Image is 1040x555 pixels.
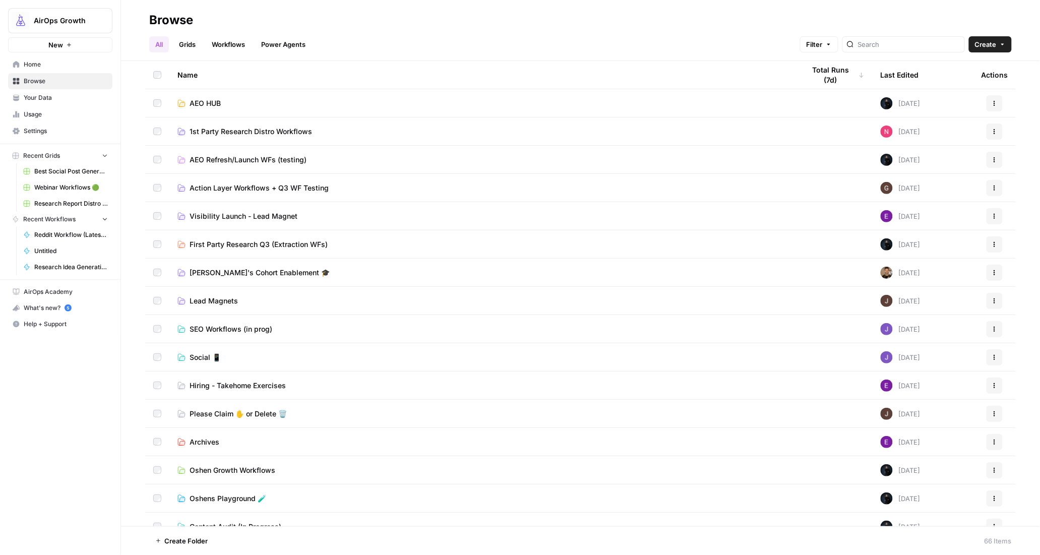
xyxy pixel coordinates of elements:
div: Name [177,61,789,89]
a: AEO HUB [177,98,789,108]
div: [DATE] [881,210,921,222]
span: Reddit Workflow (Latest) (Install Flow) [34,230,108,239]
span: Social 📱 [190,352,221,362]
div: [DATE] [881,238,921,251]
span: New [48,40,63,50]
span: Your Data [24,93,108,102]
span: AirOps Growth [34,16,95,26]
img: 36rz0nf6lyfqsoxlb67712aiq2cf [881,267,893,279]
input: Search [858,39,960,49]
button: Help + Support [8,316,112,332]
button: Create [969,36,1012,52]
div: [DATE] [881,126,921,138]
a: Action Layer Workflows + Q3 WF Testing [177,183,789,193]
span: Create Folder [164,536,208,546]
span: Research Idea Generation [34,263,108,272]
span: Oshens Playground 🧪 [190,494,266,504]
a: Research Idea Generation [19,259,112,275]
img: tb834r7wcu795hwbtepf06oxpmnl [881,380,893,392]
img: mae98n22be7w2flmvint2g1h8u9g [881,97,893,109]
span: Filter [807,39,823,49]
a: AEO Refresh/Launch WFs (testing) [177,155,789,165]
span: Untitled [34,246,108,256]
span: Content Audit (In Progress) [190,522,281,532]
div: [DATE] [881,380,921,392]
a: Settings [8,123,112,139]
span: Browse [24,77,108,86]
a: Social 📱 [177,352,789,362]
a: Webinar Workflows 🟢 [19,179,112,196]
text: 5 [67,305,69,311]
img: mae98n22be7w2flmvint2g1h8u9g [881,521,893,533]
span: Visibility Launch - Lead Magnet [190,211,297,221]
span: Hiring - Takehome Exercises [190,381,286,391]
div: Browse [149,12,193,28]
div: [DATE] [881,464,921,476]
div: [DATE] [881,408,921,420]
img: AirOps Growth Logo [12,12,30,30]
a: Hiring - Takehome Exercises [177,381,789,391]
img: mae98n22be7w2flmvint2g1h8u9g [881,492,893,505]
div: [DATE] [881,436,921,448]
a: [PERSON_NAME]'s Cohort Enablement 🎓 [177,268,789,278]
span: Home [24,60,108,69]
button: Filter [800,36,838,52]
span: Create [975,39,997,49]
a: Browse [8,73,112,89]
div: [DATE] [881,295,921,307]
button: Create Folder [149,533,214,549]
span: Recent Workflows [23,215,76,224]
span: Webinar Workflows 🟢 [34,183,108,192]
a: 1st Party Research Distro Workflows [177,127,789,137]
span: Recent Grids [23,151,60,160]
span: Action Layer Workflows + Q3 WF Testing [190,183,329,193]
div: 66 Items [985,536,1012,546]
span: Help + Support [24,320,108,329]
span: Best Social Post Generator Ever Grid [34,167,108,176]
span: Please Claim ✋ or Delete 🗑️ [190,409,287,419]
span: 1st Party Research Distro Workflows [190,127,312,137]
div: What's new? [9,300,112,316]
a: Lead Magnets [177,296,789,306]
span: Oshen Growth Workflows [190,465,275,475]
img: ubsf4auoma5okdcylokeqxbo075l [881,351,893,363]
a: SEO Workflows (in prog) [177,324,789,334]
a: Content Audit (In Progress) [177,522,789,532]
a: AirOps Academy [8,284,112,300]
button: What's new? 5 [8,300,112,316]
span: Lead Magnets [190,296,238,306]
a: Research Report Distro Workflows [19,196,112,212]
img: fopa3c0x52at9xxul9zbduzf8hu4 [881,126,893,138]
button: Workspace: AirOps Growth [8,8,112,33]
div: Total Runs (7d) [805,61,865,89]
span: AEO HUB [190,98,221,108]
a: Your Data [8,90,112,106]
a: All [149,36,169,52]
img: tb834r7wcu795hwbtepf06oxpmnl [881,436,893,448]
a: Grids [173,36,202,52]
div: Actions [982,61,1008,89]
div: [DATE] [881,323,921,335]
span: Archives [190,437,219,447]
img: 11zqlizxo0bwc7uwc4256wc3rdzw [881,182,893,194]
img: w6h4euusfoa7171vz6jrctgb7wlt [881,295,893,307]
a: Visibility Launch - Lead Magnet [177,211,789,221]
button: Recent Grids [8,148,112,163]
span: AEO Refresh/Launch WFs (testing) [190,155,307,165]
div: [DATE] [881,154,921,166]
a: Untitled [19,243,112,259]
span: Settings [24,127,108,136]
div: [DATE] [881,351,921,363]
img: mae98n22be7w2flmvint2g1h8u9g [881,238,893,251]
a: Oshens Playground 🧪 [177,494,789,504]
span: Research Report Distro Workflows [34,199,108,208]
span: First Party Research Q3 (Extraction WFs) [190,239,328,250]
div: [DATE] [881,182,921,194]
a: Home [8,56,112,73]
span: [PERSON_NAME]'s Cohort Enablement 🎓 [190,268,330,278]
span: SEO Workflows (in prog) [190,324,272,334]
a: Workflows [206,36,251,52]
img: w6h4euusfoa7171vz6jrctgb7wlt [881,408,893,420]
img: tb834r7wcu795hwbtepf06oxpmnl [881,210,893,222]
a: Archives [177,437,789,447]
